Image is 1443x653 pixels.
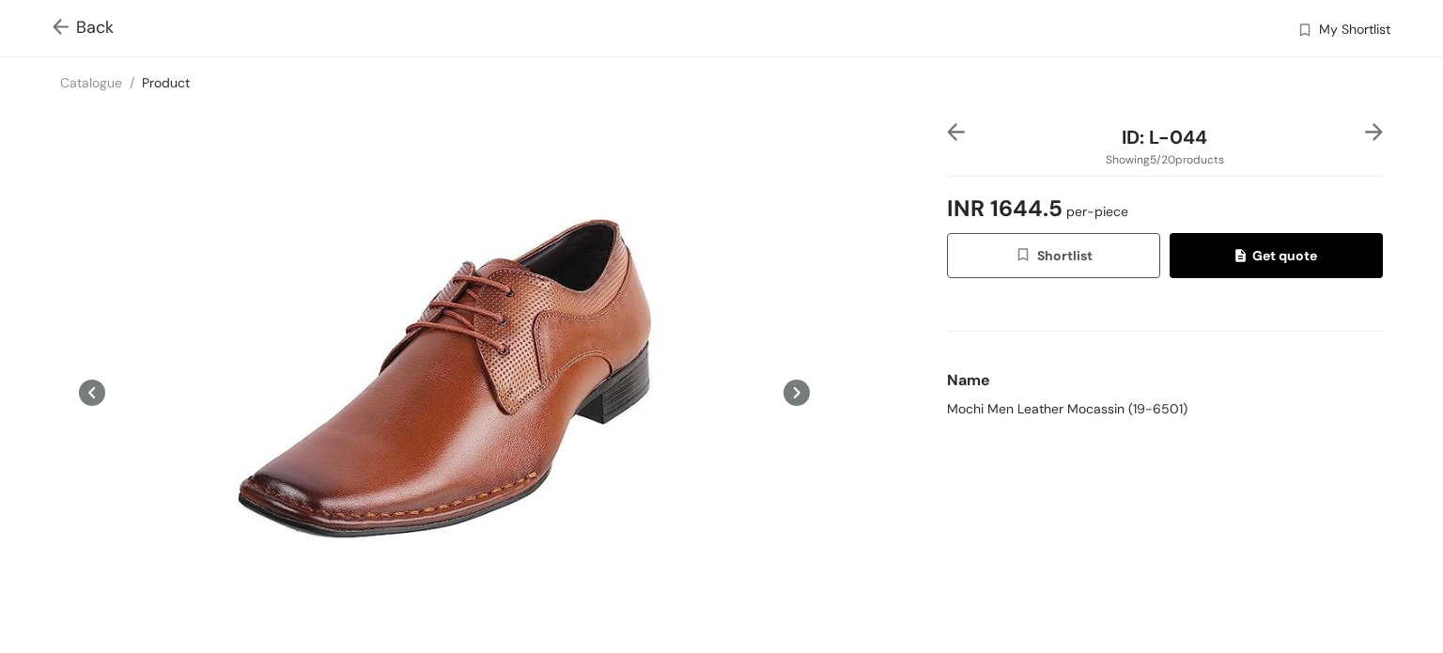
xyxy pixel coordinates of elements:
[1106,151,1224,168] span: Showing 5 / 20 products
[947,184,1128,233] span: INR 1644.5
[53,15,114,40] span: Back
[1365,123,1383,141] img: right
[130,74,134,91] span: /
[1063,203,1128,220] span: per-piece
[1015,245,1093,267] span: Shortlist
[1235,249,1251,266] img: quote
[1296,22,1313,41] img: wishlist
[947,233,1160,278] button: wishlistShortlist
[1015,246,1037,267] img: wishlist
[1170,233,1383,278] button: quoteGet quote
[1235,245,1316,266] span: Get quote
[1122,125,1207,149] span: ID: L-044
[947,362,1383,399] div: Name
[60,74,122,91] a: Catalogue
[53,19,76,39] img: Go back
[947,123,965,141] img: left
[947,399,1383,419] div: Mochi Men Leather Mocassin (19-6501)
[142,74,190,91] a: Product
[1319,20,1390,42] span: My Shortlist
